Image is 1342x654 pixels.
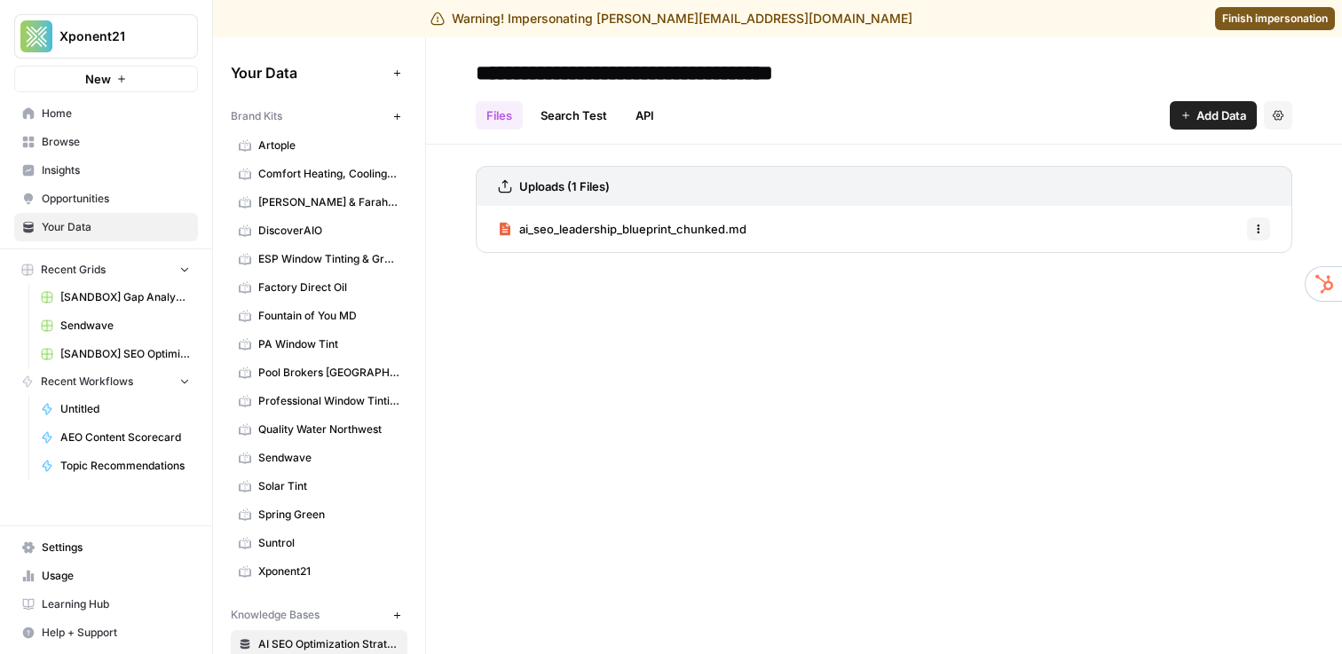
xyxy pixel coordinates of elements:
[59,28,167,45] span: Xponent21
[258,166,399,182] span: Comfort Heating, Cooling, Electrical & Plumbing
[498,206,746,252] a: ai_seo_leadership_blueprint_chunked.md
[42,191,190,207] span: Opportunities
[14,128,198,156] a: Browse
[519,220,746,238] span: ai_seo_leadership_blueprint_chunked.md
[60,401,190,417] span: Untitled
[258,138,399,154] span: Artople
[60,318,190,334] span: Sendwave
[258,194,399,210] span: [PERSON_NAME] & Farah Eye & Laser Center
[231,245,407,273] a: ESP Window Tinting & Graphics
[14,562,198,590] a: Usage
[42,540,190,556] span: Settings
[498,167,610,206] a: Uploads (1 Files)
[231,330,407,359] a: PA Window Tint
[33,340,198,368] a: [SANDBOX] SEO Optimizations
[231,302,407,330] a: Fountain of You MD
[42,134,190,150] span: Browse
[1215,7,1335,30] a: Finish impersonation
[14,14,198,59] button: Workspace: Xponent21
[258,507,399,523] span: Spring Green
[42,596,190,612] span: Learning Hub
[231,160,407,188] a: Comfort Heating, Cooling, Electrical & Plumbing
[14,533,198,562] a: Settings
[1196,106,1246,124] span: Add Data
[519,177,610,195] h3: Uploads (1 Files)
[14,213,198,241] a: Your Data
[60,289,190,305] span: [SANDBOX] Gap Analysis & Topic Recommendations
[430,10,912,28] div: Warning! Impersonating [PERSON_NAME][EMAIL_ADDRESS][DOMAIN_NAME]
[41,374,133,390] span: Recent Workflows
[33,423,198,452] a: AEO Content Scorecard
[231,108,282,124] span: Brand Kits
[231,359,407,387] a: Pool Brokers [GEOGRAPHIC_DATA]
[231,500,407,529] a: Spring Green
[14,66,198,92] button: New
[42,106,190,122] span: Home
[42,568,190,584] span: Usage
[14,619,198,647] button: Help + Support
[231,387,407,415] a: Professional Window Tinting
[14,590,198,619] a: Learning Hub
[231,131,407,160] a: Artople
[258,365,399,381] span: Pool Brokers [GEOGRAPHIC_DATA]
[1222,11,1328,27] span: Finish impersonation
[231,62,386,83] span: Your Data
[231,444,407,472] a: Sendwave
[231,529,407,557] a: Suntrol
[258,636,399,652] span: AI SEO Optimization Strategy Playbook
[41,262,106,278] span: Recent Grids
[258,563,399,579] span: Xponent21
[60,458,190,474] span: Topic Recommendations
[33,311,198,340] a: Sendwave
[258,223,399,239] span: DiscoverAIO
[14,185,198,213] a: Opportunities
[231,472,407,500] a: Solar Tint
[231,273,407,302] a: Factory Direct Oil
[60,346,190,362] span: [SANDBOX] SEO Optimizations
[42,219,190,235] span: Your Data
[231,217,407,245] a: DiscoverAIO
[1170,101,1257,130] button: Add Data
[258,280,399,295] span: Factory Direct Oil
[258,478,399,494] span: Solar Tint
[14,156,198,185] a: Insights
[33,452,198,480] a: Topic Recommendations
[258,251,399,267] span: ESP Window Tinting & Graphics
[258,450,399,466] span: Sendwave
[258,422,399,437] span: Quality Water Northwest
[625,101,665,130] a: API
[85,70,111,88] span: New
[14,256,198,283] button: Recent Grids
[258,336,399,352] span: PA Window Tint
[20,20,52,52] img: Xponent21 Logo
[14,99,198,128] a: Home
[14,368,198,395] button: Recent Workflows
[33,395,198,423] a: Untitled
[231,415,407,444] a: Quality Water Northwest
[476,101,523,130] a: Files
[231,557,407,586] a: Xponent21
[258,308,399,324] span: Fountain of You MD
[258,393,399,409] span: Professional Window Tinting
[231,188,407,217] a: [PERSON_NAME] & Farah Eye & Laser Center
[231,607,320,623] span: Knowledge Bases
[258,535,399,551] span: Suntrol
[530,101,618,130] a: Search Test
[42,625,190,641] span: Help + Support
[60,429,190,445] span: AEO Content Scorecard
[42,162,190,178] span: Insights
[33,283,198,311] a: [SANDBOX] Gap Analysis & Topic Recommendations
